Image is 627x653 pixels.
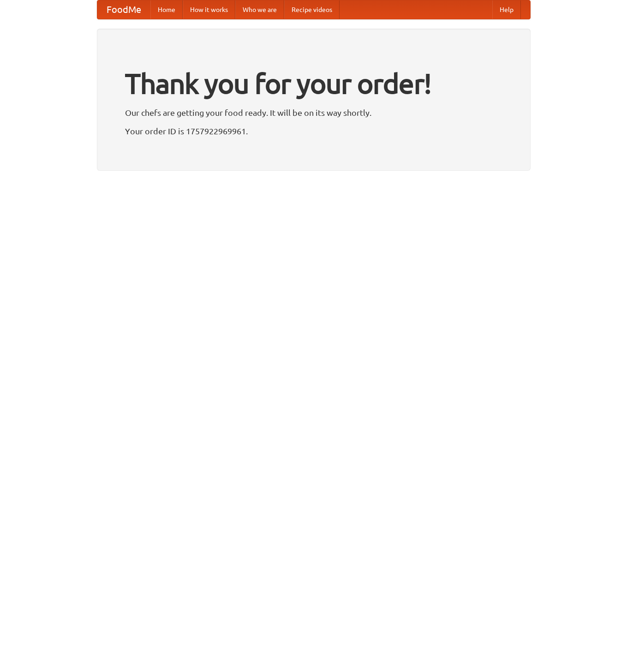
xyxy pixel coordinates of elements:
p: Your order ID is 1757922969961. [125,124,502,138]
a: FoodMe [97,0,150,19]
a: How it works [183,0,235,19]
a: Who we are [235,0,284,19]
a: Home [150,0,183,19]
h1: Thank you for your order! [125,61,502,106]
a: Recipe videos [284,0,340,19]
a: Help [492,0,521,19]
p: Our chefs are getting your food ready. It will be on its way shortly. [125,106,502,120]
